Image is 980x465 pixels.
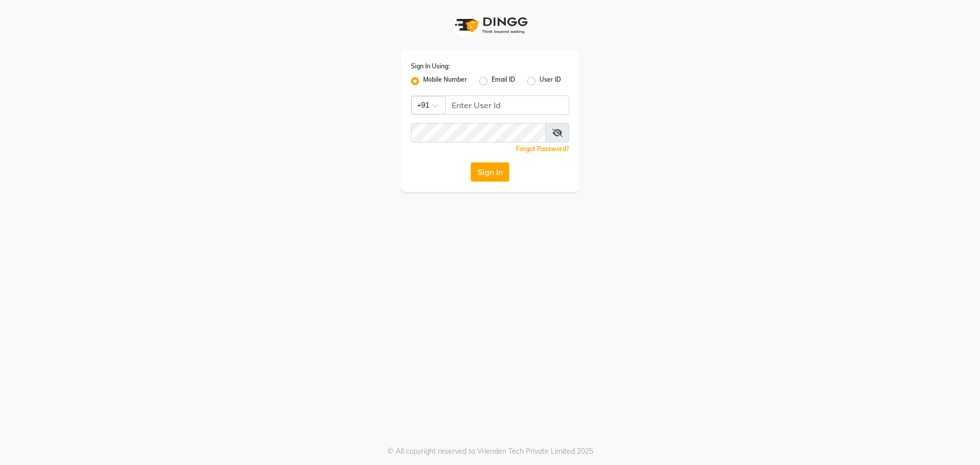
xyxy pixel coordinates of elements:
a: Forgot Password? [516,145,569,153]
label: Email ID [492,75,515,87]
img: logo1.svg [449,10,531,40]
input: Username [411,123,546,142]
input: Username [445,95,569,115]
label: User ID [540,75,561,87]
label: Sign In Using: [411,62,450,71]
button: Sign In [471,162,509,182]
label: Mobile Number [423,75,467,87]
